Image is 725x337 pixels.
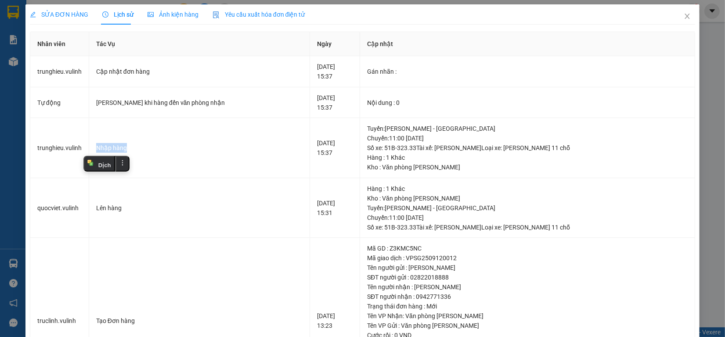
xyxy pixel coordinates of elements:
[367,194,688,203] div: Kho : Văn phòng [PERSON_NAME]
[367,282,688,292] div: Tên người nhận : [PERSON_NAME]
[148,11,198,18] span: Ảnh kiện hàng
[367,253,688,263] div: Mã giao dịch : VPSG2509120012
[213,11,220,18] img: icon
[148,11,154,18] span: picture
[30,56,89,87] td: trunghieu.vulinh
[317,198,353,218] div: [DATE] 15:31
[317,93,353,112] div: [DATE] 15:37
[96,98,303,108] div: [PERSON_NAME] khi hàng đến văn phòng nhận
[96,67,303,76] div: Cập nhật đơn hàng
[89,32,310,56] th: Tác Vụ
[30,11,88,18] span: SỬA ĐƠN HÀNG
[367,272,688,282] div: SĐT người gửi : 02822018888
[310,32,360,56] th: Ngày
[675,4,700,29] button: Close
[102,11,108,18] span: clock-circle
[367,153,688,162] div: Hàng : 1 Khác
[317,62,353,81] div: [DATE] 15:37
[367,301,688,311] div: Trạng thái đơn hàng : Mới
[360,32,695,56] th: Cập nhật
[30,178,89,238] td: quocviet.vulinh
[367,292,688,301] div: SĐT người nhận : 0942771336
[317,311,353,330] div: [DATE] 13:23
[367,244,688,253] div: Mã GD : Z3KMC5NC
[367,321,688,330] div: Tên VP Gửi : Văn phòng [PERSON_NAME]
[96,203,303,213] div: Lên hàng
[96,143,303,153] div: Nhập hàng
[367,311,688,321] div: Tên VP Nhận: Văn phòng [PERSON_NAME]
[367,184,688,194] div: Hàng : 1 Khác
[30,87,89,118] td: Tự động
[96,316,303,326] div: Tạo Đơn hàng
[213,11,305,18] span: Yêu cầu xuất hóa đơn điện tử
[102,11,133,18] span: Lịch sử
[367,67,688,76] div: Gán nhãn :
[367,98,688,108] div: Nội dung : 0
[30,32,89,56] th: Nhân viên
[317,138,353,158] div: [DATE] 15:37
[684,13,691,20] span: close
[367,124,688,153] div: Tuyến : [PERSON_NAME] - [GEOGRAPHIC_DATA] Chuyến: 11:00 [DATE] Số xe: 51B-323.33 Tài xế: [PERSON_...
[367,162,688,172] div: Kho : Văn phòng [PERSON_NAME]
[30,11,36,18] span: edit
[367,203,688,232] div: Tuyến : [PERSON_NAME] - [GEOGRAPHIC_DATA] Chuyến: 11:00 [DATE] Số xe: 51B-323.33 Tài xế: [PERSON_...
[30,118,89,178] td: trunghieu.vulinh
[367,263,688,272] div: Tên người gửi : [PERSON_NAME]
